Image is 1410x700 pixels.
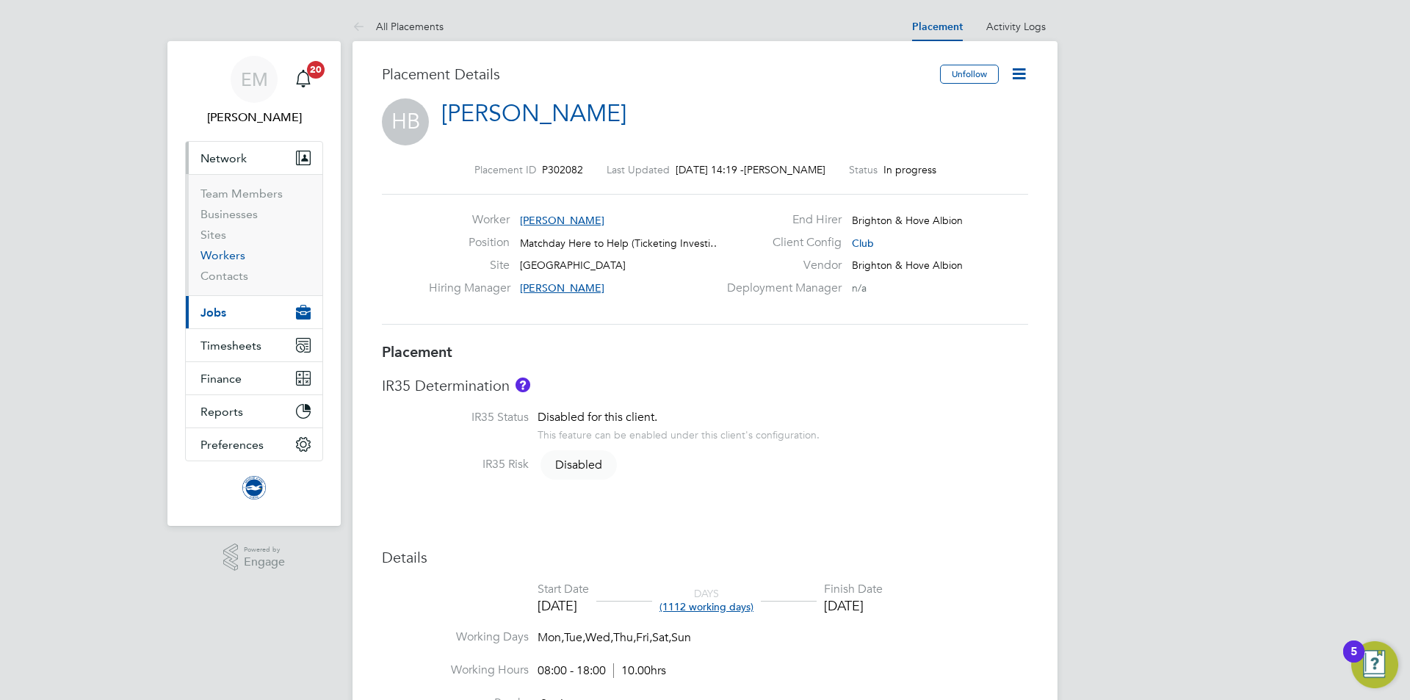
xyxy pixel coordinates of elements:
span: [PERSON_NAME] [520,281,604,295]
label: Working Hours [382,663,529,678]
a: Go to home page [185,476,323,499]
span: HB [382,98,429,145]
span: Timesheets [200,339,261,353]
div: 08:00 - 18:00 [538,663,666,679]
span: Finance [200,372,242,386]
span: Network [200,151,247,165]
b: Placement [382,343,452,361]
label: Position [429,235,510,250]
span: P302082 [542,163,583,176]
span: [PERSON_NAME] [744,163,825,176]
div: 5 [1351,652,1357,671]
h3: IR35 Determination [382,376,1028,395]
a: Businesses [200,207,258,221]
a: Workers [200,248,245,262]
button: Jobs [186,296,322,328]
span: Sun [671,630,691,645]
div: [DATE] [538,597,589,614]
button: Unfollow [940,65,999,84]
span: Club [852,237,874,250]
button: About IR35 [516,378,530,392]
span: Fri, [636,630,652,645]
div: Network [186,174,322,295]
span: Disabled for this client. [538,410,657,425]
a: Powered byEngage [223,544,286,571]
span: Matchday Here to Help (Ticketing Investi… [520,237,720,250]
div: Finish Date [824,582,883,597]
span: EM [241,70,268,89]
span: [DATE] 14:19 - [676,163,744,176]
button: Network [186,142,322,174]
span: Mon, [538,630,564,645]
div: Start Date [538,582,589,597]
a: Team Members [200,187,283,201]
a: EM[PERSON_NAME] [185,56,323,126]
span: (1112 working days) [659,600,753,613]
div: DAYS [652,587,761,613]
button: Timesheets [186,329,322,361]
span: n/a [852,281,867,295]
label: Status [849,163,878,176]
a: Sites [200,228,226,242]
span: Edyta Marchant [185,109,323,126]
label: Site [429,258,510,273]
a: Placement [912,21,963,33]
span: [GEOGRAPHIC_DATA] [520,259,626,272]
span: Sat, [652,630,671,645]
label: Deployment Manager [718,281,842,296]
h3: Details [382,548,1028,567]
label: Working Days [382,629,529,645]
label: Worker [429,212,510,228]
span: 10.00hrs [613,663,666,678]
span: Reports [200,405,243,419]
button: Reports [186,395,322,427]
a: Activity Logs [986,20,1046,33]
label: IR35 Risk [382,457,529,472]
label: Vendor [718,258,842,273]
a: All Placements [352,20,444,33]
span: Preferences [200,438,264,452]
span: Thu, [613,630,636,645]
span: Jobs [200,306,226,320]
span: Engage [244,556,285,569]
span: Disabled [540,450,617,480]
button: Finance [186,362,322,394]
span: Tue, [564,630,585,645]
a: 20 [289,56,318,103]
button: Preferences [186,428,322,461]
span: Powered by [244,544,285,556]
label: IR35 Status [382,410,529,425]
div: [DATE] [824,597,883,614]
h3: Placement Details [382,65,929,84]
span: In progress [883,163,936,176]
a: [PERSON_NAME] [441,99,626,128]
div: This feature can be enabled under this client's configuration. [538,425,820,441]
span: Wed, [585,630,613,645]
label: Placement ID [474,163,536,176]
span: 20 [307,61,325,79]
label: End Hirer [718,212,842,228]
span: Brighton & Hove Albion [852,259,963,272]
nav: Main navigation [167,41,341,526]
label: Hiring Manager [429,281,510,296]
span: Brighton & Hove Albion [852,214,963,227]
a: Contacts [200,269,248,283]
label: Client Config [718,235,842,250]
img: brightonandhovealbion-logo-retina.png [242,476,266,499]
span: [PERSON_NAME] [520,214,604,227]
label: Last Updated [607,163,670,176]
button: Open Resource Center, 5 new notifications [1351,641,1398,688]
